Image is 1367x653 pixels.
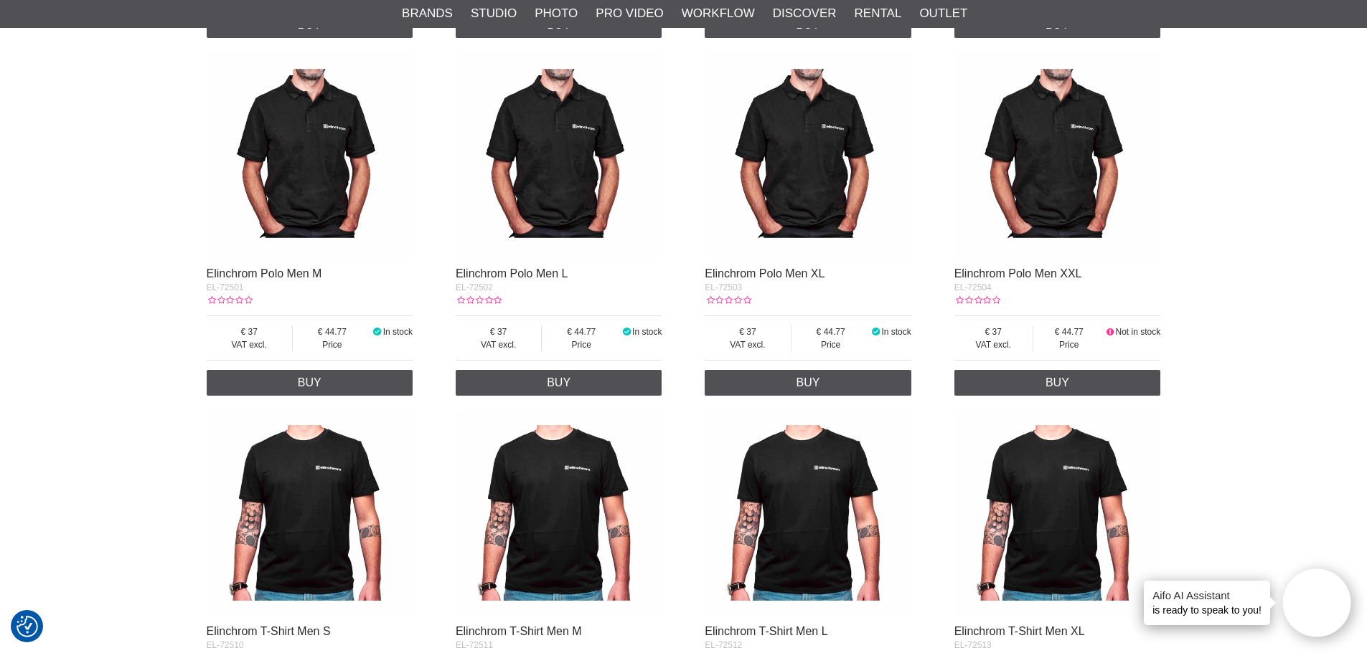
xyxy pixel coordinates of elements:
span: EL-72510 [207,640,244,650]
a: Studio [471,4,517,23]
span: In stock [632,327,662,337]
span: EL-72501 [207,282,244,292]
img: Elinchrom T-Shirt Men XL [954,410,1161,616]
img: Elinchrom Polo Men M [207,52,413,259]
a: Elinchrom Polo Men XL [705,267,825,280]
span: In stock [383,327,413,337]
a: Elinchrom T-Shirt Men M [456,625,582,637]
a: Rental [855,4,902,23]
a: Elinchrom Polo Men XXL [954,267,1082,280]
a: Pro Video [596,4,663,23]
i: In stock [621,327,632,337]
a: Outlet [919,4,967,23]
a: Elinchrom T-Shirt Men L [705,625,827,637]
span: EL-72502 [456,282,493,292]
a: Elinchrom T-Shirt Men XL [954,625,1085,637]
button: Consent Preferences [17,614,38,639]
img: Elinchrom T-Shirt Men L [705,410,911,616]
img: Elinchrom Polo Men L [456,52,662,259]
i: In stock [372,327,383,337]
span: EL-72503 [705,282,742,292]
span: Price [1033,338,1105,351]
div: Customer rating: 0 [705,294,751,307]
span: EL-72512 [705,640,742,650]
span: EL-72511 [456,640,493,650]
span: 44.77 [293,325,372,338]
a: Elinchrom Polo Men M [207,267,322,280]
span: 37 [207,325,292,338]
span: VAT excl. [207,338,292,351]
h4: Aifo AI Assistant [1152,588,1262,603]
a: Buy [954,370,1161,396]
span: Price [791,338,870,351]
a: Elinchrom Polo Men L [456,267,568,280]
span: 44.77 [791,325,870,338]
img: Elinchrom T-Shirt Men S [207,410,413,616]
div: Customer rating: 0 [954,294,1000,307]
span: 37 [456,325,541,338]
a: Buy [705,370,911,396]
span: VAT excl. [705,338,790,351]
a: Buy [207,370,413,396]
img: Elinchrom T-Shirt Men M [456,410,662,616]
span: In stock [881,327,911,337]
i: Not in stock [1105,327,1116,337]
a: Discover [773,4,837,23]
img: Elinchrom Polo Men XL [705,52,911,259]
span: VAT excl. [456,338,541,351]
span: 37 [705,325,790,338]
span: 37 [954,325,1033,338]
img: Elinchrom Polo Men XXL [954,52,1161,259]
span: VAT excl. [954,338,1033,351]
a: Buy [456,370,662,396]
a: Workflow [682,4,755,23]
div: Customer rating: 0 [207,294,253,307]
span: 44.77 [1033,325,1105,338]
div: Customer rating: 0 [456,294,502,307]
span: 44.77 [542,325,621,338]
a: Elinchrom T-Shirt Men S [207,625,331,637]
a: Photo [535,4,578,23]
i: In stock [870,327,882,337]
span: Price [293,338,372,351]
span: EL-72504 [954,282,992,292]
span: Not in stock [1115,327,1160,337]
span: Price [542,338,621,351]
span: EL-72513 [954,640,992,650]
img: Revisit consent button [17,616,38,637]
div: is ready to speak to you! [1144,581,1270,625]
a: Brands [402,4,453,23]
